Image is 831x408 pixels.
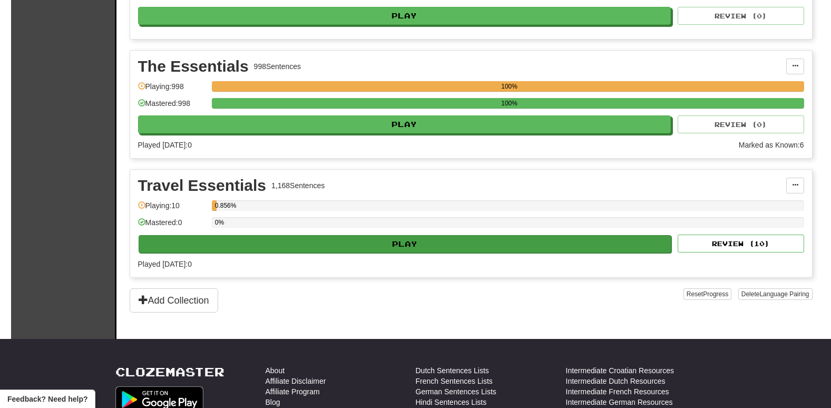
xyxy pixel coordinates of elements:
a: About [266,365,285,376]
a: Intermediate Dutch Resources [566,376,666,386]
span: Played [DATE]: 0 [138,260,192,268]
a: German Sentences Lists [416,386,496,397]
div: Playing: 998 [138,81,207,99]
a: Blog [266,397,280,407]
button: Add Collection [130,288,218,313]
button: Review (10) [678,235,804,252]
div: 0.856% [215,200,217,211]
span: Progress [703,290,728,298]
span: Open feedback widget [7,394,87,404]
a: Dutch Sentences Lists [416,365,489,376]
div: The Essentials [138,59,249,74]
a: Affiliate Program [266,386,320,397]
button: Play [138,7,671,25]
div: Mastered: 998 [138,98,207,115]
div: Mastered: 0 [138,217,207,235]
div: Marked as Known: 6 [739,140,804,150]
a: Intermediate French Resources [566,386,669,397]
div: 1,168 Sentences [271,180,325,191]
span: Language Pairing [759,290,809,298]
button: ResetProgress [683,288,731,300]
button: Play [139,235,672,253]
div: 998 Sentences [254,61,301,72]
button: Review (0) [678,7,804,25]
a: French Sentences Lists [416,376,493,386]
div: Playing: 10 [138,200,207,218]
button: DeleteLanguage Pairing [738,288,813,300]
span: Played [DATE]: 0 [138,141,192,149]
a: Clozemaster [115,365,224,378]
button: Play [138,115,671,133]
a: Intermediate German Resources [566,397,673,407]
a: Intermediate Croatian Resources [566,365,674,376]
a: Affiliate Disclaimer [266,376,326,386]
div: 100% [215,98,804,109]
button: Review (0) [678,115,804,133]
a: Hindi Sentences Lists [416,397,487,407]
div: Travel Essentials [138,178,267,193]
div: 100% [215,81,804,92]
